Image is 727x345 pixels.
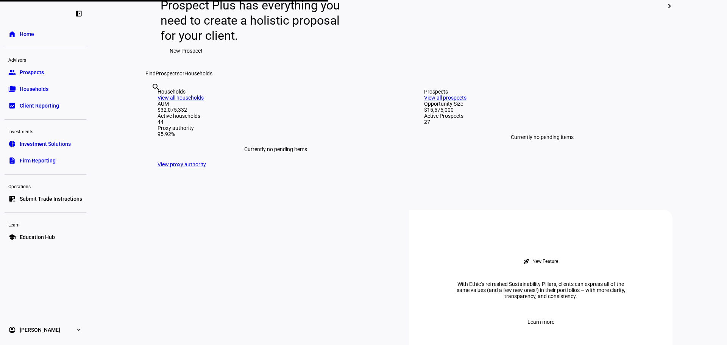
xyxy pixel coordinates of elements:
a: descriptionFirm Reporting [5,153,86,168]
div: $32,075,332 [158,107,394,113]
div: 44 [158,119,394,125]
eth-mat-symbol: group [8,69,16,76]
span: Investment Solutions [20,140,71,148]
div: Learn [5,219,86,229]
mat-icon: search [151,83,161,92]
span: Prospects [20,69,44,76]
div: 27 [424,119,660,125]
div: With Ethic’s refreshed Sustainability Pillars, clients can express all of the same values (and a ... [446,281,635,299]
div: Active households [158,113,394,119]
a: groupProspects [5,65,86,80]
eth-mat-symbol: school [8,233,16,241]
mat-icon: chevron_right [665,2,674,11]
div: Opportunity Size [424,101,660,107]
eth-mat-symbol: folder_copy [8,85,16,93]
div: Households [158,89,394,95]
eth-mat-symbol: left_panel_close [75,10,83,17]
span: Education Hub [20,233,55,241]
div: New Feature [532,258,558,264]
span: Submit Trade Instructions [20,195,82,203]
eth-mat-symbol: list_alt_add [8,195,16,203]
span: Prospects [156,70,179,76]
a: homeHome [5,27,86,42]
a: View proxy authority [158,161,206,167]
eth-mat-symbol: expand_more [75,326,83,334]
eth-mat-symbol: account_circle [8,326,16,334]
a: folder_copyHouseholds [5,81,86,97]
a: View all prospects [424,95,466,101]
span: Households [184,70,212,76]
eth-mat-symbol: description [8,157,16,164]
div: Currently no pending items [424,125,660,149]
div: Investments [5,126,86,136]
div: Find or [145,70,672,76]
a: pie_chartInvestment Solutions [5,136,86,151]
eth-mat-symbol: bid_landscape [8,102,16,109]
div: AUM [158,101,394,107]
span: Client Reporting [20,102,59,109]
a: View all households [158,95,204,101]
div: Advisors [5,54,86,65]
span: Firm Reporting [20,157,56,164]
div: Prospects [424,89,660,95]
mat-icon: rocket_launch [523,258,529,264]
div: Currently no pending items [158,137,394,161]
div: Active Prospects [424,113,660,119]
span: [PERSON_NAME] [20,326,60,334]
div: $15,575,000 [424,107,660,113]
button: Learn more [518,314,563,329]
eth-mat-symbol: pie_chart [8,140,16,148]
div: Operations [5,181,86,191]
span: Learn more [527,314,554,329]
div: Proxy authority [158,125,394,131]
input: Enter name of prospect or household [151,93,153,102]
span: Households [20,85,48,93]
a: bid_landscapeClient Reporting [5,98,86,113]
button: New Prospect [161,43,212,58]
span: New Prospect [170,43,203,58]
span: Home [20,30,34,38]
eth-mat-symbol: home [8,30,16,38]
div: 95.92% [158,131,394,137]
